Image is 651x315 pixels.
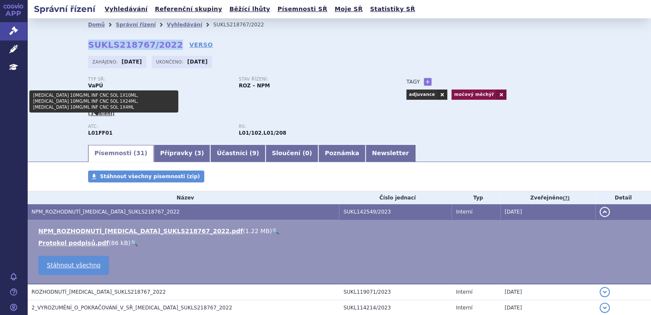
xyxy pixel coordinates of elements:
[136,150,144,156] span: 31
[88,22,105,28] a: Domů
[239,124,389,137] div: ,
[456,209,472,215] span: Interní
[365,145,415,162] a: Newsletter
[456,289,472,295] span: Interní
[88,111,115,116] span: (3 balení)
[595,191,651,204] th: Detail
[339,284,451,300] td: SUKL119071/2023
[88,97,389,102] p: Přípravky:
[456,305,472,311] span: Interní
[31,305,232,311] span: 2_VYROZUMĚNÍ_O_POKRAČOVÁNÍ_V_SŘ_OPDIVO_SUKLS218767_2022
[152,3,225,15] a: Referenční skupiny
[167,22,202,28] a: Vyhledávání
[500,284,595,300] td: [DATE]
[239,77,381,82] p: Stav řízení:
[88,130,112,136] strong: NIVOLUMAB
[600,303,610,313] button: detail
[31,209,180,215] span: NPM_ROZHODNUTÍ_OPDIVO_SUKLS218767_2022
[339,204,451,220] td: SUKL142549/2023
[305,150,309,156] span: 0
[318,145,365,162] a: Poznámka
[38,240,109,246] a: Protokol podpisů.pdf
[406,90,437,100] a: adjuvance
[424,78,431,86] a: +
[600,287,610,297] button: detail
[92,58,119,65] span: Zahájeno:
[332,3,365,15] a: Moje SŘ
[263,130,286,136] strong: nivolumab k léčbě metastazujícího kolorektálního karcinomu
[156,58,185,65] span: Ukončeno:
[210,145,265,162] a: Účastníci (9)
[266,145,318,162] a: Sloučení (0)
[252,150,257,156] span: 9
[88,103,136,109] span: [MEDICAL_DATA]
[239,124,381,129] p: RS:
[245,228,269,234] span: 1.22 MB
[227,3,273,15] a: Běžící lhůty
[500,204,595,220] td: [DATE]
[122,59,142,65] strong: [DATE]
[100,173,200,179] span: Stáhnout všechny písemnosti (zip)
[88,145,154,162] a: Písemnosti (31)
[187,59,208,65] strong: [DATE]
[111,240,128,246] span: 86 kB
[130,240,137,246] a: 🔍
[27,191,339,204] th: Název
[451,191,500,204] th: Typ
[275,3,330,15] a: Písemnosti SŘ
[272,228,279,234] a: 🔍
[38,227,642,235] li: ( )
[189,40,213,49] a: VERSO
[406,77,420,87] h3: Tagy
[88,40,183,50] strong: SUKLS218767/2022
[213,18,275,31] li: SUKLS218767/2022
[31,289,166,295] span: ROZHODNUTÍ_OPDIVO_SUKLS218767_2022
[500,191,595,204] th: Zveřejněno
[239,130,262,136] strong: nivolumab
[600,207,610,217] button: detail
[27,3,102,15] h2: Správní řízení
[197,150,201,156] span: 3
[88,83,103,89] strong: VaPÚ
[367,3,417,15] a: Statistiky SŘ
[88,171,204,182] a: Stáhnout všechny písemnosti (zip)
[116,22,156,28] a: Správní řízení
[38,239,642,247] li: ( )
[451,90,496,100] a: močový měchýř
[38,256,109,275] a: Stáhnout všechno
[154,145,210,162] a: Přípravky (3)
[562,195,569,201] abbr: (?)
[102,3,150,15] a: Vyhledávání
[38,228,243,234] a: NPM_ROZHODNUTÍ_[MEDICAL_DATA]_SUKLS218767_2022.pdf
[239,83,270,89] strong: ROZ – NPM
[88,77,230,82] p: Typ SŘ:
[88,124,230,129] p: ATC:
[339,191,451,204] th: Číslo jednací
